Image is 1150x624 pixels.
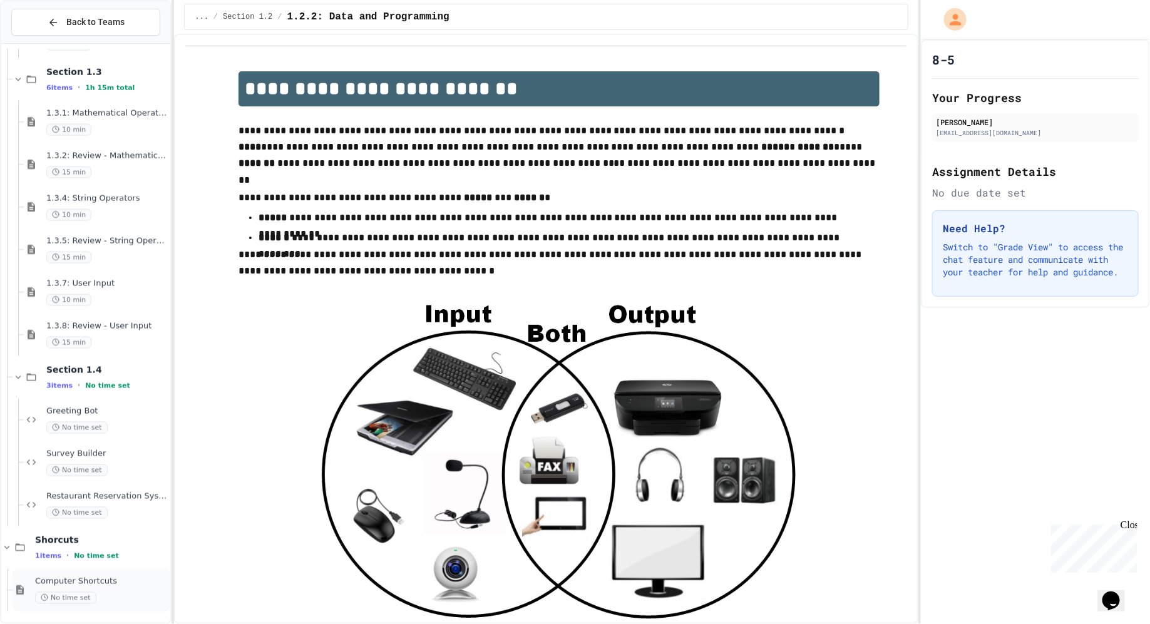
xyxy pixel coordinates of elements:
span: No time set [85,382,130,390]
span: 1.3.8: Review - User Input [46,321,168,332]
div: No due date set [932,185,1139,200]
span: 10 min [46,294,91,306]
h2: Assignment Details [932,163,1139,180]
span: / [213,12,218,22]
span: No time set [74,552,119,560]
div: [PERSON_NAME] [936,116,1135,128]
span: 1h 15m total [85,84,135,92]
span: No time set [46,507,108,519]
span: ... [195,12,208,22]
span: No time set [35,592,96,604]
span: No time set [46,464,108,476]
span: 3 items [46,382,73,390]
div: Chat with us now!Close [5,5,86,79]
span: • [78,381,80,391]
span: 1.3.4: String Operators [46,193,168,204]
span: 10 min [46,209,91,221]
span: 1 items [35,552,61,560]
iframe: chat widget [1097,574,1137,611]
h1: 8-5 [932,51,955,68]
span: Shorcuts [35,534,168,546]
iframe: chat widget [1046,519,1137,573]
p: Switch to "Grade View" to access the chat feature and communicate with your teacher for help and ... [943,241,1128,279]
button: Back to Teams [11,9,160,36]
span: 15 min [46,166,91,178]
span: • [66,551,69,561]
span: 1.3.5: Review - String Operators [46,236,168,247]
span: Section 1.4 [46,364,168,376]
span: / [277,12,282,22]
span: No time set [46,422,108,434]
div: My Account [931,5,970,34]
span: Section 1.3 [46,66,168,78]
span: 1.2.2: Data and Programming [287,9,449,24]
h2: Your Progress [932,89,1139,106]
span: Survey Builder [46,449,168,459]
span: Greeting Bot [46,406,168,417]
span: Computer Shortcuts [35,576,168,587]
span: Restaurant Reservation System [46,491,168,502]
span: Back to Teams [66,16,125,29]
span: 1.3.1: Mathematical Operators [46,108,168,119]
div: [EMAIL_ADDRESS][DOMAIN_NAME] [936,128,1135,138]
span: 6 items [46,84,73,92]
span: 15 min [46,337,91,349]
span: 10 min [46,124,91,136]
span: 1.3.2: Review - Mathematical Operators [46,151,168,161]
span: 1.3.7: User Input [46,279,168,289]
span: Section 1.2 [223,12,272,22]
span: • [78,83,80,93]
h3: Need Help? [943,221,1128,236]
span: 15 min [46,252,91,263]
